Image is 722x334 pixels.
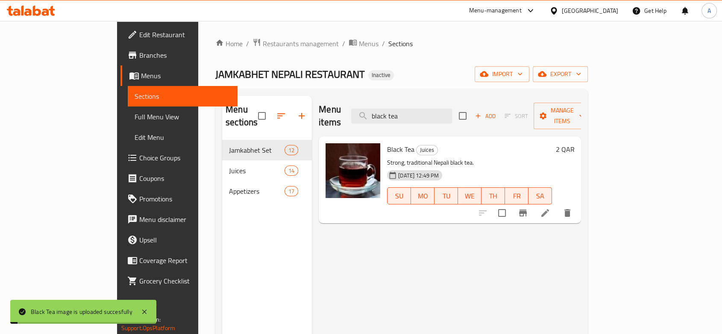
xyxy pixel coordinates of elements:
span: Select to update [493,204,511,222]
div: [GEOGRAPHIC_DATA] [562,6,618,15]
div: Black Tea image is uploaded succesfully [31,307,132,316]
div: Menu-management [469,6,522,16]
span: Select section [454,107,472,125]
span: A [707,6,711,15]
